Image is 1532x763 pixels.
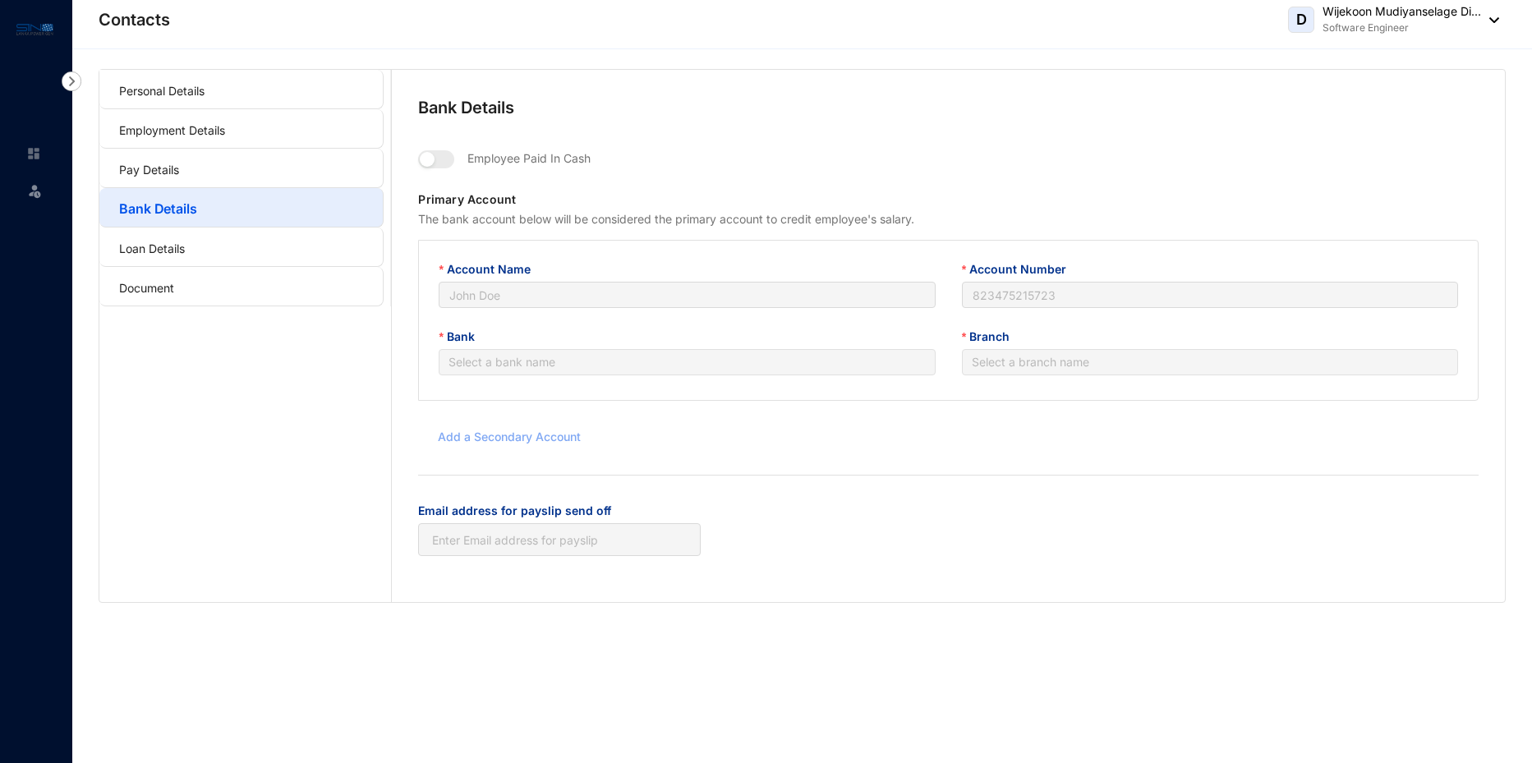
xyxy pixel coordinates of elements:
[62,71,81,91] img: nav-icon-right.af6afadce00d159da59955279c43614e.svg
[1323,3,1481,20] p: Wijekoon Mudiyanselage Di...
[439,282,935,308] input: Account Name
[454,145,591,191] p: Employee Paid In Cash
[962,282,1458,308] input: Account Number
[13,137,53,170] li: Home
[1481,17,1499,23] img: dropdown-black.8e83cc76930a90b1a4fdb6d089b7bf3a.svg
[439,260,541,278] label: Account Name
[26,182,43,199] img: leave-unselected.2934df6273408c3f84d9.svg
[962,260,1078,278] label: Account Number
[449,350,925,375] input: Bank
[16,20,53,39] img: logo
[418,96,1258,145] p: Bank Details
[26,146,41,161] img: home-unselected.a29eae3204392db15eaf.svg
[962,328,1021,346] label: Branch
[418,523,701,556] input: Email address for payslip send off
[119,281,174,295] a: Document
[119,84,205,98] a: Personal Details
[119,123,225,137] a: Employment Details
[418,211,1479,240] p: The bank account below will be considered the primary account to credit employee's salary.
[972,350,1448,375] input: Branch
[99,8,170,31] p: Contacts
[418,191,1479,211] p: Primary Account
[1296,12,1307,27] span: D
[119,163,179,177] a: Pay Details
[418,421,594,453] button: Add a Secondary Account
[119,241,185,255] a: Loan Details
[439,328,485,346] label: Bank
[418,502,623,520] label: Email address for payslip send off
[119,200,197,217] a: Bank Details
[1323,20,1481,36] p: Software Engineer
